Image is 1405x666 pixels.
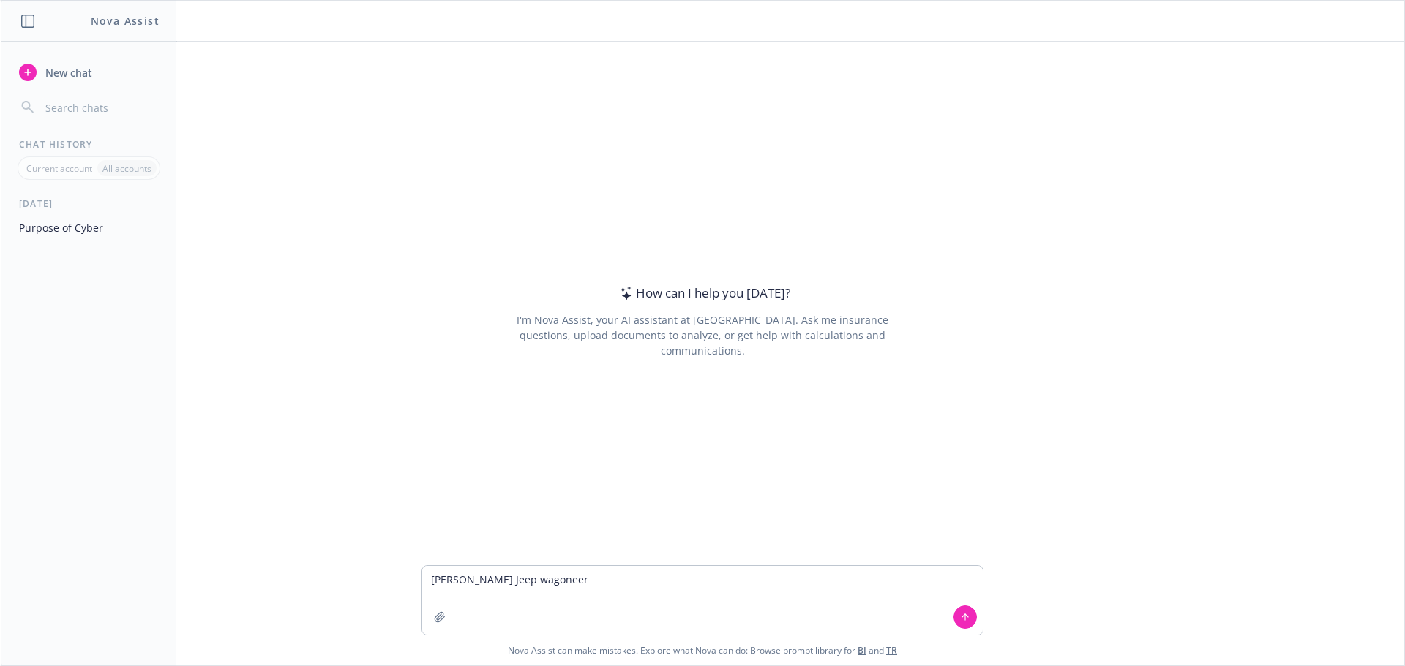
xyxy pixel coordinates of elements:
div: I'm Nova Assist, your AI assistant at [GEOGRAPHIC_DATA]. Ask me insurance questions, upload docum... [496,312,908,358]
textarea: [PERSON_NAME] Jeep wagoneer [422,566,983,635]
div: Chat History [1,138,176,151]
input: Search chats [42,97,159,118]
span: Nova Assist can make mistakes. Explore what Nova can do: Browse prompt library for and [7,635,1398,665]
div: [DATE] [1,197,176,210]
a: TR [886,644,897,656]
a: BI [858,644,866,656]
span: New chat [42,65,92,80]
div: How can I help you [DATE]? [615,284,790,303]
button: New chat [13,59,165,86]
h1: Nova Assist [91,13,160,29]
p: All accounts [102,162,151,175]
p: Current account [26,162,92,175]
button: Purpose of Cyber [13,216,165,240]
